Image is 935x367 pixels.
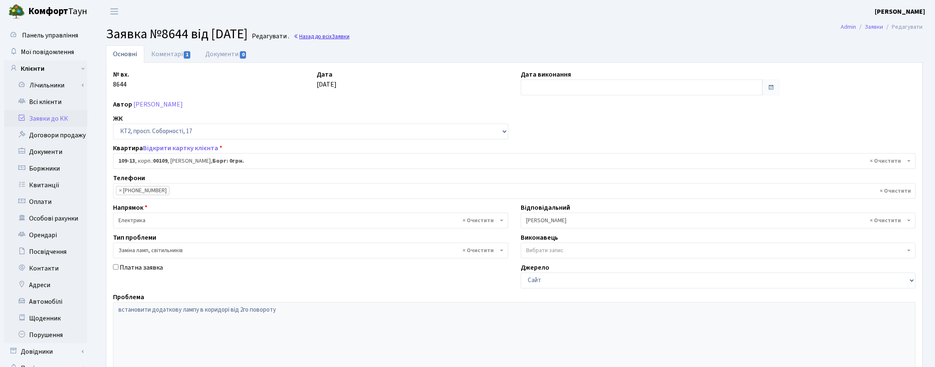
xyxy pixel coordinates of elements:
[184,51,190,59] span: 1
[116,186,170,195] li: (068) 543-58-98
[310,69,514,95] div: [DATE]
[4,310,87,327] a: Щоденник
[4,177,87,193] a: Квитанції
[4,210,87,227] a: Особові рахунки
[521,203,570,213] label: Відповідальний
[4,127,87,144] a: Договори продажу
[880,187,911,195] span: Видалити всі елементи
[113,292,144,302] label: Проблема
[113,243,508,258] span: Заміна ламп, світильників
[240,51,246,59] span: 0
[4,110,87,127] a: Заявки до КК
[22,31,78,40] span: Панель управління
[10,77,87,94] a: Лічильники
[875,7,925,17] a: [PERSON_NAME]
[4,160,87,177] a: Боржники
[113,233,156,243] label: Тип проблеми
[118,157,135,165] b: 109-13
[106,25,248,44] span: Заявка №8644 від [DATE]
[4,343,87,360] a: Довідники
[4,243,87,260] a: Посвідчення
[521,263,549,273] label: Джерело
[4,193,87,210] a: Оплати
[113,173,145,183] label: Телефони
[212,157,244,165] b: Борг: 0грн.
[4,60,87,77] a: Клієнти
[107,69,310,95] div: 8644
[4,277,87,293] a: Адреси
[828,18,935,36] nav: breadcrumb
[865,22,883,31] a: Заявки
[104,5,125,18] button: Переключити навігацію
[841,22,856,31] a: Admin
[521,69,571,79] label: Дата виконання
[113,69,129,79] label: № вх.
[113,99,132,109] label: Автор
[143,144,218,153] a: Відкрити картку клієнта
[8,3,25,20] img: logo.png
[153,157,167,165] b: 00109
[332,32,349,40] span: Заявки
[4,327,87,343] a: Порушення
[119,186,122,195] span: ×
[4,293,87,310] a: Автомобілі
[875,7,925,16] b: [PERSON_NAME]
[870,216,901,225] span: Видалити всі елементи
[118,246,498,255] span: Заміна ламп, світильників
[293,32,349,40] a: Назад до всіхЗаявки
[463,216,494,225] span: Видалити всі елементи
[113,213,508,228] span: Електрика
[21,47,74,57] span: Мої повідомлення
[118,216,498,225] span: Електрика
[521,213,916,228] span: Корчун А. А.
[28,5,87,19] span: Таун
[106,45,144,63] a: Основні
[113,153,915,169] span: <b>109-13</b>, корп.: <b>00109</b>, Анікєєв Єгор Сергійович, <b>Борг: 0грн.</b>
[144,45,198,63] a: Коментарі
[4,94,87,110] a: Всі клієнти
[118,157,905,165] span: <b>109-13</b>, корп.: <b>00109</b>, Анікєєв Єгор Сергійович, <b>Борг: 0грн.</b>
[883,22,923,32] li: Редагувати
[4,260,87,277] a: Контакти
[526,246,563,255] span: Вибрати запис
[4,27,87,44] a: Панель управління
[133,100,183,109] a: [PERSON_NAME]
[120,263,163,273] label: Платна заявка
[870,157,901,165] span: Видалити всі елементи
[113,203,148,213] label: Напрямок
[521,233,558,243] label: Виконавець
[463,246,494,255] span: Видалити всі елементи
[250,32,289,40] small: Редагувати .
[198,45,254,63] a: Документи
[113,143,222,153] label: Квартира
[526,216,905,225] span: Корчун А. А.
[4,227,87,243] a: Орендарі
[317,69,332,79] label: Дата
[28,5,68,18] b: Комфорт
[4,44,87,60] a: Мої повідомлення
[4,144,87,160] a: Документи
[113,114,123,124] label: ЖК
